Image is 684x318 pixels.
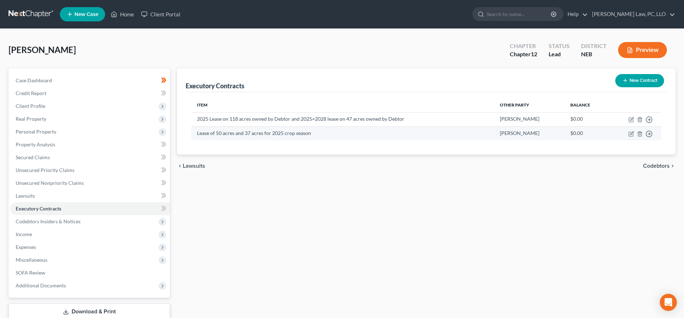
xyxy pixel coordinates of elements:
[549,50,570,58] div: Lead
[16,244,36,250] span: Expenses
[10,266,170,279] a: SOFA Review
[16,205,61,212] span: Executory Contracts
[10,138,170,151] a: Property Analysis
[10,151,170,164] a: Secured Claims
[16,257,47,263] span: Miscellaneous
[10,74,170,87] a: Case Dashboard
[531,51,537,57] span: 12
[16,116,46,122] span: Real Property
[16,282,66,288] span: Additional Documents
[494,112,565,126] td: [PERSON_NAME]
[494,126,565,140] td: [PERSON_NAME]
[581,50,607,58] div: NEB
[10,189,170,202] a: Lawsuits
[191,126,494,140] td: Lease of 50 acres and 37 acres for 2025 crop season
[549,42,570,50] div: Status
[107,8,138,21] a: Home
[615,74,664,87] button: New Contract
[565,112,608,126] td: $0.00
[16,167,74,173] span: Unsecured Priority Claims
[16,270,45,276] span: SOFA Review
[487,7,552,21] input: Search by name...
[186,82,244,90] div: Executory Contracts
[10,202,170,215] a: Executory Contracts
[10,177,170,189] a: Unsecured Nonpriority Claims
[74,12,98,17] span: New Case
[670,163,675,169] i: chevron_right
[16,231,32,237] span: Income
[643,163,670,169] span: Codebtors
[565,126,608,140] td: $0.00
[589,8,675,21] a: [PERSON_NAME] Law, PC, LLO
[494,98,565,112] th: Other Party
[138,8,184,21] a: Client Portal
[191,112,494,126] td: 2025 Lease on 118 acres owned by Debtor and 2025=2028 lease on 47 acres owned by Debtor
[660,294,677,311] div: Open Intercom Messenger
[177,163,205,169] button: chevron_left Lawsuits
[16,193,35,199] span: Lawsuits
[16,141,55,147] span: Property Analysis
[565,98,608,112] th: Balance
[16,218,81,224] span: Codebtors Insiders & Notices
[9,45,76,55] span: [PERSON_NAME]
[16,154,50,160] span: Secured Claims
[10,164,170,177] a: Unsecured Priority Claims
[581,42,607,50] div: District
[643,163,675,169] button: Codebtors chevron_right
[510,50,537,58] div: Chapter
[177,163,183,169] i: chevron_left
[191,98,494,112] th: Item
[564,8,588,21] a: Help
[183,163,205,169] span: Lawsuits
[16,129,56,135] span: Personal Property
[16,77,52,83] span: Case Dashboard
[16,90,46,96] span: Credit Report
[618,42,667,58] button: Preview
[16,103,45,109] span: Client Profile
[510,42,537,50] div: Chapter
[16,180,84,186] span: Unsecured Nonpriority Claims
[10,87,170,100] a: Credit Report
